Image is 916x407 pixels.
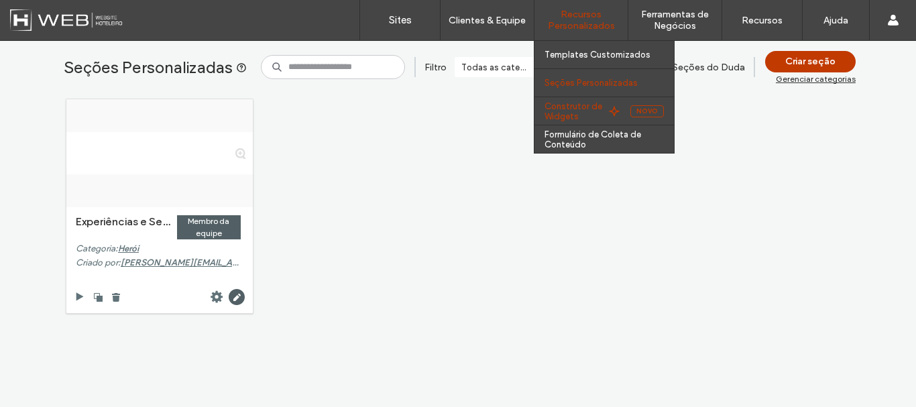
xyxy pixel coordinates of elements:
[177,215,241,239] div: Membro da equipe
[449,15,526,26] label: Clientes & Equipe
[658,62,745,73] span: Seções do Duda
[389,14,412,26] label: Sites
[765,51,856,72] button: Criar seção
[118,243,139,253] span: Herói
[76,257,241,269] div: Criado por:
[121,257,343,268] span: [PERSON_NAME][EMAIL_ADDRESS][DOMAIN_NAME]
[545,50,650,60] label: Templates Customizados
[30,9,64,21] span: Ajuda
[76,215,177,229] div: Experiências e Serviços
[630,105,664,117] div: Novo
[545,41,674,68] a: Templates Customizados
[545,69,674,97] a: Seções Personalizadas
[545,78,638,88] label: Seções Personalizadas
[545,125,674,153] a: Formulário de Coleta de Conteúdo
[776,74,856,84] div: Gerenciar categorias
[628,9,722,32] label: Ferramentas de Negócios
[545,101,605,121] label: Construtor de Widgets
[534,9,628,32] label: Recursos Personalizados
[545,129,674,150] label: Formulário de Coleta de Conteúdo
[424,62,447,73] label: Filtro
[76,243,241,255] div: Categoria:
[823,15,848,26] label: Ajuda
[545,97,630,125] a: Construtor de Widgets
[64,51,250,84] label: Seções Personalizadas
[742,15,783,26] label: Recursos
